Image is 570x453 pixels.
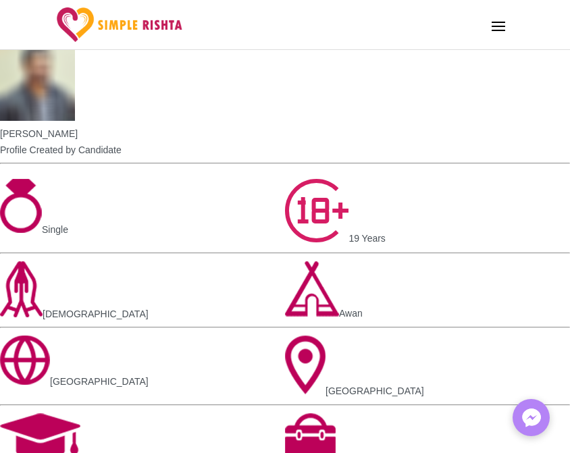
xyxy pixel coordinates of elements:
[348,234,386,244] span: 19 Years
[42,224,68,235] span: Single
[43,309,149,319] span: [DEMOGRAPHIC_DATA]
[326,385,424,396] span: [GEOGRAPHIC_DATA]
[339,308,363,319] span: Awan
[50,376,149,387] span: [GEOGRAPHIC_DATA]
[518,404,545,431] img: Messenger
